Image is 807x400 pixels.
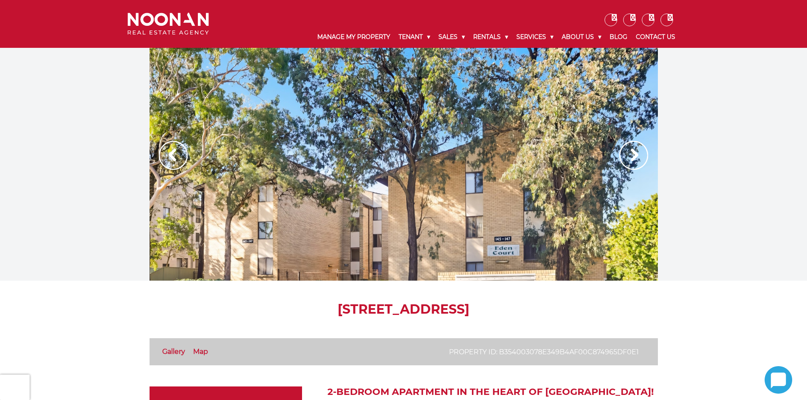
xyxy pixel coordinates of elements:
h1: [STREET_ADDRESS] [150,302,658,317]
img: Noonan Real Estate Agency [128,13,209,35]
img: Arrow slider [619,141,648,170]
a: Tenant [394,26,434,48]
a: Services [512,26,557,48]
a: Gallery [162,348,185,356]
a: Sales [434,26,469,48]
h2: 2-Bedroom Apartment in the Heart of [GEOGRAPHIC_DATA]! [327,386,658,397]
a: Contact Us [632,26,679,48]
a: Manage My Property [313,26,394,48]
img: Arrow slider [159,141,188,170]
p: Property ID: b354003078e349b4af00c874965df0e1 [449,347,639,357]
a: Blog [605,26,632,48]
a: Map [193,348,208,356]
a: About Us [557,26,605,48]
a: Rentals [469,26,512,48]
